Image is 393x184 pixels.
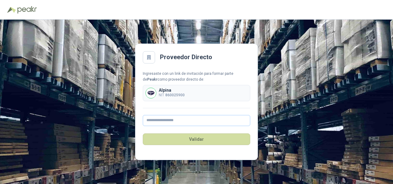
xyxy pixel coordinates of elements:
button: Validar [143,133,250,145]
p: NIT [159,92,185,98]
b: Peakr [147,77,158,82]
p: Alpina [159,88,185,92]
b: 860025900 [165,93,185,97]
div: Ingresaste con un link de invitación para formar parte de como proveedor directo de: [143,71,250,82]
img: Company Logo [146,88,156,98]
h2: Proveedor Directo [160,52,212,62]
img: Peakr [17,6,37,13]
img: Logo [7,7,16,13]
